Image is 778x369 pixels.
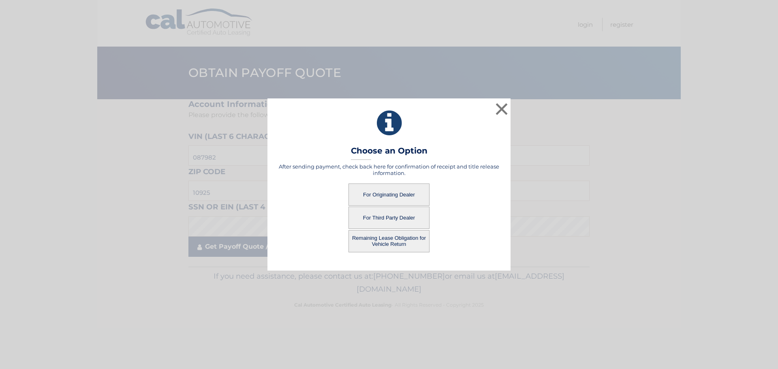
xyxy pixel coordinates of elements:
button: Remaining Lease Obligation for Vehicle Return [348,230,430,252]
button: For Third Party Dealer [348,207,430,229]
button: For Originating Dealer [348,183,430,206]
h5: After sending payment, check back here for confirmation of receipt and title release information. [278,163,500,176]
button: × [494,101,510,117]
h3: Choose an Option [351,146,427,160]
